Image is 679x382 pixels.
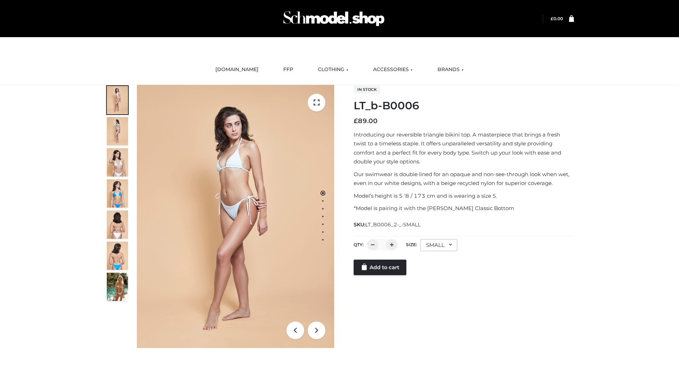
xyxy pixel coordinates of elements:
a: CLOTHING [313,62,354,77]
label: Size: [406,242,417,247]
h1: LT_b-B0006 [354,99,574,112]
span: SKU: [354,220,421,229]
a: Add to cart [354,260,406,275]
a: [DOMAIN_NAME] [210,62,264,77]
span: LT_B0006_2-_-SMALL [365,221,420,228]
p: *Model is pairing it with the [PERSON_NAME] Classic Bottom [354,204,574,213]
img: Arieltop_CloudNine_AzureSky2.jpg [107,273,128,301]
a: £0.00 [551,16,563,21]
a: FFP [278,62,298,77]
p: Introducing our reversible triangle bikini top. A masterpiece that brings a fresh twist to a time... [354,130,574,166]
p: Model’s height is 5 ‘8 / 173 cm and is wearing a size S. [354,191,574,201]
img: ArielClassicBikiniTop_CloudNine_AzureSky_OW114ECO_7-scaled.jpg [107,210,128,239]
img: ArielClassicBikiniTop_CloudNine_AzureSky_OW114ECO_3-scaled.jpg [107,148,128,176]
p: Our swimwear is double lined for an opaque and non-see-through look when wet, even in our white d... [354,170,574,188]
bdi: 0.00 [551,16,563,21]
span: £ [354,117,358,125]
bdi: 89.00 [354,117,378,125]
img: ArielClassicBikiniTop_CloudNine_AzureSky_OW114ECO_4-scaled.jpg [107,179,128,208]
span: £ [551,16,553,21]
a: BRANDS [432,62,469,77]
img: ArielClassicBikiniTop_CloudNine_AzureSky_OW114ECO_2-scaled.jpg [107,117,128,145]
div: SMALL [420,239,457,251]
img: ArielClassicBikiniTop_CloudNine_AzureSky_OW114ECO_1 [137,85,334,348]
label: QTY: [354,242,364,247]
img: Schmodel Admin 964 [281,5,387,33]
a: ACCESSORIES [368,62,418,77]
img: ArielClassicBikiniTop_CloudNine_AzureSky_OW114ECO_8-scaled.jpg [107,242,128,270]
img: ArielClassicBikiniTop_CloudNine_AzureSky_OW114ECO_1-scaled.jpg [107,86,128,114]
span: In stock [354,85,380,94]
